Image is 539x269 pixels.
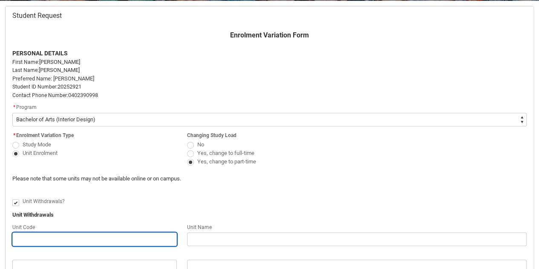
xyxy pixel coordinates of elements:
span: Program [16,104,37,110]
span: Yes, change to full-time [197,150,254,156]
p: [PERSON_NAME] [12,66,527,74]
span: Unit Name [187,224,212,230]
span: No [197,141,204,148]
span: Yes, change to part-time [197,158,256,165]
span: First Name: [12,59,39,65]
span: Student ID Number: [12,84,58,90]
span: Study Mode [23,141,51,148]
span: Unit Code [12,224,35,230]
span: Changing Study Load [187,132,236,138]
span: Last Name: [12,67,39,73]
b: Unit Withdrawals [12,212,54,218]
span: Unit Withdrawals? [23,198,65,204]
abbr: required [13,132,15,138]
span: Enrolment Variation Type [16,132,74,138]
abbr: required [13,104,15,110]
span: Contact Phone Number: [12,92,68,98]
strong: Enrolment Variation Form [230,31,309,39]
strong: PERSONAL DETAILS [12,50,68,57]
p: Please note that some units may not be available online or on campus. [12,175,395,183]
p: [PERSON_NAME] [12,58,527,66]
span: 0402390998 [68,92,98,98]
span: Student Request [12,11,62,20]
p: 20252921 [12,83,527,91]
span: Preferred Name: [PERSON_NAME] [12,75,94,82]
span: Unit Enrolment [23,150,58,156]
